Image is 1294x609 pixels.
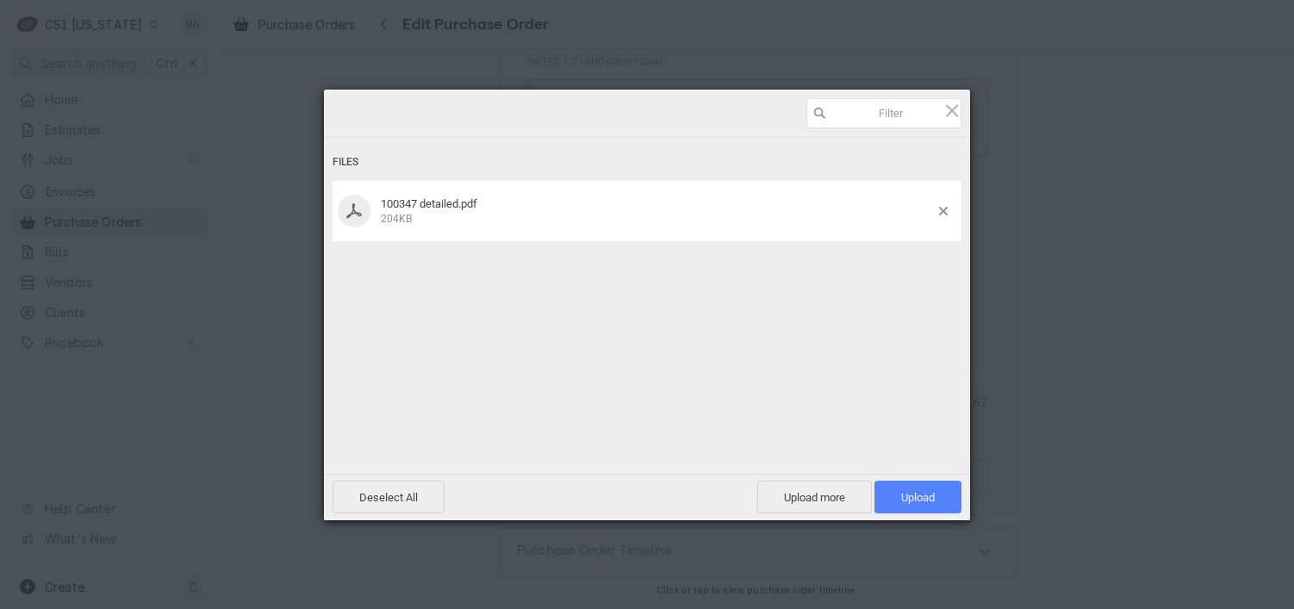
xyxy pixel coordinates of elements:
div: 100347 detailed.pdf [376,197,939,226]
span: Deselect All [333,481,445,513]
div: Files [333,146,961,178]
input: Filter [806,98,961,128]
span: Click here or hit ESC to close picker [943,101,961,120]
span: 100347 detailed.pdf [381,197,477,210]
span: Upload [901,491,935,504]
span: Upload more [757,481,872,513]
span: 204KB [381,213,412,225]
span: Upload [874,481,961,513]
